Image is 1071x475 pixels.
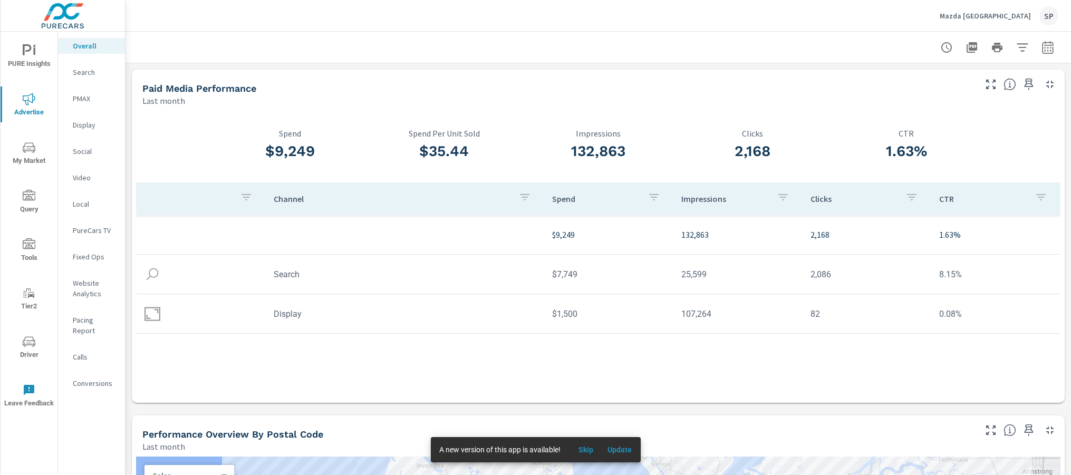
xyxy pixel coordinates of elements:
button: "Export Report to PDF" [961,37,982,58]
p: Impressions [521,129,675,138]
h3: $35.44 [367,142,521,160]
h5: Paid Media Performance [142,83,256,94]
p: CTR [939,193,1026,204]
p: 132,863 [681,228,794,241]
span: A new version of this app is available! [439,445,561,454]
p: Spend [552,193,639,204]
p: Clicks [676,129,829,138]
span: Update [607,445,632,454]
div: Video [58,170,125,186]
p: CTR [829,129,983,138]
button: Minimize Widget [1041,76,1058,93]
td: 107,264 [673,300,802,327]
p: 2,168 [811,228,923,241]
div: Display [58,117,125,133]
span: Understand performance data by postal code. Individual postal codes can be selected and expanded ... [1004,424,1016,437]
td: $7,749 [544,261,673,288]
p: Fixed Ops [73,251,117,262]
p: $9,249 [552,228,664,241]
div: Pacing Report [58,312,125,338]
p: 1.63% [939,228,1051,241]
img: icon-search.svg [144,266,160,282]
div: Search [58,64,125,80]
p: Last month [142,440,185,453]
span: Tier2 [4,287,54,313]
td: 0.08% [931,300,1060,327]
span: Leave Feedback [4,384,54,410]
p: Clicks [811,193,898,204]
button: Skip [569,441,603,458]
p: Video [73,172,117,183]
button: Minimize Widget [1041,422,1058,439]
td: 8.15% [931,261,1060,288]
span: PURE Insights [4,44,54,70]
img: icon-display.svg [144,306,160,322]
span: Advertise [4,93,54,119]
p: Local [73,199,117,209]
div: Local [58,196,125,212]
span: Driver [4,335,54,361]
p: Spend Per Unit Sold [367,129,521,138]
h3: 2,168 [676,142,829,160]
button: Make Fullscreen [982,422,999,439]
td: 82 [802,300,931,327]
span: Skip [573,445,599,454]
p: Social [73,146,117,157]
h3: $9,249 [213,142,367,160]
p: Spend [213,129,367,138]
span: Query [4,190,54,216]
div: Calls [58,349,125,365]
p: Last month [142,94,185,107]
h3: 132,863 [521,142,675,160]
button: Update [603,441,636,458]
div: SP [1039,6,1058,25]
div: Overall [58,38,125,54]
span: Save this to your personalized report [1020,422,1037,439]
div: nav menu [1,32,57,420]
td: $1,500 [544,300,673,327]
div: Conversions [58,375,125,391]
td: Display [265,300,544,327]
span: Tools [4,238,54,264]
p: Website Analytics [73,278,117,299]
div: Social [58,143,125,159]
div: PMAX [58,91,125,106]
p: Impressions [681,193,768,204]
td: 2,086 [802,261,931,288]
button: Select Date Range [1037,37,1058,58]
p: Channel [274,193,510,204]
div: Website Analytics [58,275,125,302]
p: Calls [73,352,117,362]
p: PureCars TV [73,225,117,236]
p: Mazda [GEOGRAPHIC_DATA] [940,11,1031,21]
h3: 1.63% [829,142,983,160]
p: Display [73,120,117,130]
td: Search [265,261,544,288]
button: Make Fullscreen [982,76,999,93]
p: Pacing Report [73,315,117,336]
div: Fixed Ops [58,249,125,265]
button: Apply Filters [1012,37,1033,58]
h5: Performance Overview By Postal Code [142,429,323,440]
p: PMAX [73,93,117,104]
div: PureCars TV [58,222,125,238]
p: Search [73,67,117,77]
button: Print Report [987,37,1008,58]
span: Understand performance metrics over the selected time range. [1004,78,1016,91]
p: Conversions [73,378,117,389]
span: My Market [4,141,54,167]
p: Overall [73,41,117,51]
span: Save this to your personalized report [1020,76,1037,93]
td: 25,599 [673,261,802,288]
